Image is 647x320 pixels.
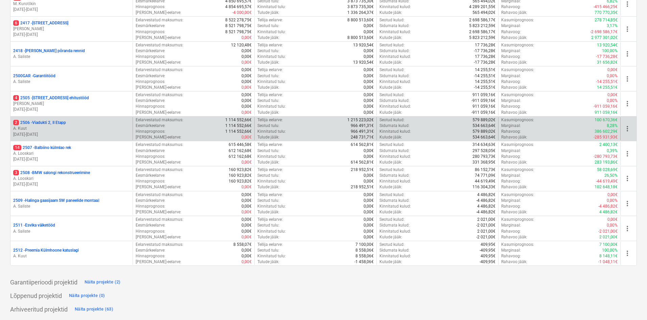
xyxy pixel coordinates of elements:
[364,73,374,79] p: 0,00€
[364,85,374,90] p: 0,00€
[13,107,130,112] p: [DATE] - [DATE]
[347,4,374,10] p: 3 873 735,30€
[257,23,279,29] p: Seotud tulu :
[257,10,279,16] p: Tulude jääk :
[595,110,618,115] p: 911 059,16€
[379,134,402,140] p: Kulude jääk :
[13,1,130,7] p: M. Kurotškin
[379,67,405,73] p: Seotud kulud :
[501,54,521,60] p: Rahavoog :
[13,222,130,234] div: 2511 -Esvika väiketöödA. Saliste
[379,73,410,79] p: Sidumata kulud :
[595,159,618,165] p: 283 193,86€
[136,154,165,159] p: Hinnaprognoos :
[225,17,252,23] p: 8 522 278,75€
[474,73,495,79] p: -14 255,51€
[607,92,618,98] p: 0,00€
[591,35,618,41] p: 2 977 301,02€
[13,248,130,259] div: 2512 -Preemia Külmhoone katuslagiA. Kuut
[13,182,130,187] p: [DATE] - [DATE]
[69,292,105,300] div: Näita projekte (0)
[13,101,130,107] p: [PERSON_NAME]
[472,92,495,98] p: 911 059,16€
[364,54,374,60] p: 0,00€
[241,104,252,109] p: 0,00€
[257,35,279,41] p: Tulude jääk :
[13,73,55,79] p: 2500GAR - Garantiitööd
[257,173,279,178] p: Seotud tulu :
[13,253,130,259] p: A. Kuut
[364,92,374,98] p: 0,00€
[241,48,252,54] p: 0,00€
[501,60,527,65] p: Rahavoo jääk :
[474,60,495,65] p: -17 736,28€
[13,156,130,162] p: [DATE] - [DATE]
[257,54,286,60] p: Kinnitatud tulu :
[379,167,405,173] p: Seotud kulud :
[379,79,411,85] p: Kinnitatud kulud :
[257,178,286,184] p: Kinnitatud tulu :
[623,50,631,58] span: more_vert
[475,167,495,173] p: 86 152,73€
[472,142,495,148] p: 314 634,63€
[257,73,279,79] p: Seotud tulu :
[471,110,495,115] p: -911 059,16€
[13,54,130,60] p: A. Saliste
[73,304,115,315] button: Näita projekte (63)
[136,23,165,29] p: Eesmärkeelarve :
[607,23,618,29] p: 3,17%
[257,129,286,134] p: Kinnitatud tulu :
[472,154,495,159] p: 280 793,73€
[351,123,374,129] p: 966 491,31€
[472,159,495,165] p: 331 368,95€
[136,54,165,60] p: Hinnaprognoos :
[475,79,495,85] p: 14 255,51€
[257,159,279,165] p: Tulude jääk :
[623,100,631,108] span: more_vert
[469,23,495,29] p: 5 823 212,59€
[229,167,252,173] p: 160 923,82€
[13,170,90,176] p: 2508 - BMW salongi rekonstrueerimine
[136,159,181,165] p: [PERSON_NAME]-eelarve :
[379,35,402,41] p: Kulude jääk :
[594,154,618,159] p: -280 793,73€
[351,159,374,165] p: 614 562,81€
[472,148,495,154] p: 297 528,05€
[136,92,183,98] p: Eelarvestatud maksumus :
[469,17,495,23] p: 2 698 586,17€
[379,110,402,115] p: Kulude jääk :
[241,60,252,65] p: 0,00€
[597,60,618,65] p: 31 656,82€
[241,79,252,85] p: 0,00€
[602,48,618,54] p: 100,00%
[13,20,130,38] div: 62417 -[STREET_ADDRESS][PERSON_NAME][DATE]-[DATE]
[136,167,183,173] p: Eelarvestatud maksumus :
[257,17,283,23] p: Tellija eelarve :
[83,277,122,287] button: Näita projekte (2)
[13,132,130,137] p: [DATE] - [DATE]
[607,67,618,73] p: 0,00€
[347,10,374,16] p: 1 336 264,37€
[225,117,252,123] p: 1 114 552,66€
[379,154,411,159] p: Kinnitatud kulud :
[501,17,534,23] p: Kasumiprognoos :
[136,85,181,90] p: [PERSON_NAME]-eelarve :
[351,184,374,190] p: 218 952,51€
[257,60,279,65] p: Tulude jääk :
[501,167,534,173] p: Kasumiprognoos :
[379,148,410,154] p: Sidumata kulud :
[136,117,183,123] p: Eelarvestatud maksumus :
[597,167,618,173] p: 58 028,69€
[136,110,181,115] p: [PERSON_NAME]-eelarve :
[597,42,618,48] p: 13 920,54€
[364,29,374,35] p: 0,00€
[379,54,411,60] p: Kinnitatud kulud :
[136,123,165,129] p: Eesmärkeelarve :
[379,17,405,23] p: Seotud kulud :
[623,25,631,33] span: more_vert
[136,173,165,178] p: Eesmärkeelarve :
[501,148,521,154] p: Marginaal :
[379,10,402,16] p: Kulude jääk :
[501,48,521,54] p: Marginaal :
[136,42,183,48] p: Eelarvestatud maksumus :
